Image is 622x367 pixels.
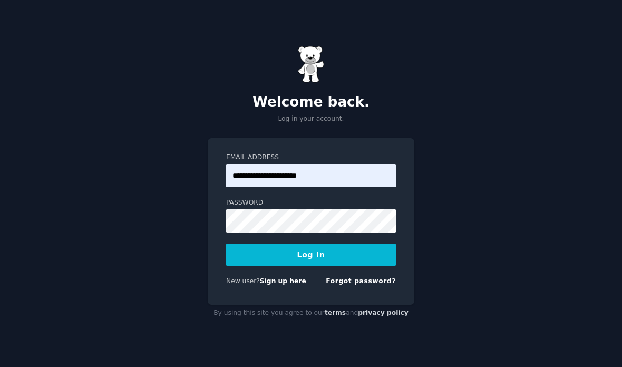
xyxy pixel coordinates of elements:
[208,305,414,322] div: By using this site you agree to our and
[226,198,396,208] label: Password
[208,114,414,124] p: Log in your account.
[358,309,409,316] a: privacy policy
[226,153,396,162] label: Email Address
[226,244,396,266] button: Log In
[226,277,260,285] span: New user?
[208,94,414,111] h2: Welcome back.
[298,46,324,83] img: Gummy Bear
[260,277,306,285] a: Sign up here
[325,309,346,316] a: terms
[326,277,396,285] a: Forgot password?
